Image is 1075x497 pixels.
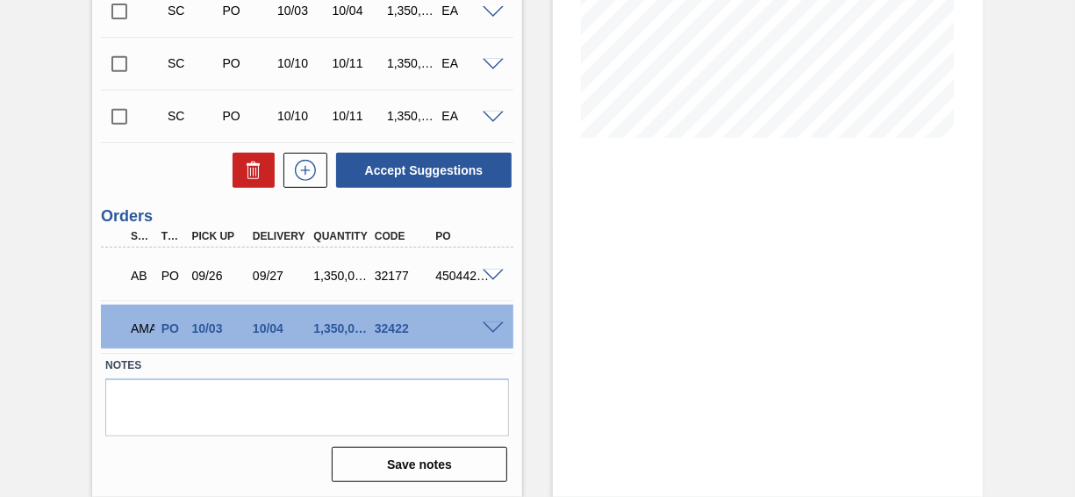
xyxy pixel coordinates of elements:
div: EA [438,109,496,123]
div: Purchase order [219,4,276,18]
div: 32177 [370,269,435,283]
div: 10/03/2025 [273,4,331,18]
label: Notes [105,353,509,378]
p: AB [131,269,150,283]
div: 32422 [370,321,435,335]
div: 10/03/2025 [187,321,252,335]
div: Type [157,230,185,242]
div: 1,350,000.000 [383,109,441,123]
div: Pick up [187,230,252,242]
div: Delete Suggestions [224,153,275,188]
div: New suggestion [275,153,327,188]
div: Purchase order [157,269,185,283]
div: Delivery [248,230,313,242]
div: EA [438,56,496,70]
p: AMA [131,321,150,335]
button: Save notes [332,447,507,482]
div: 1,350,000.000 [309,321,374,335]
div: 10/10/2025 [273,56,331,70]
div: Suggestion Created [163,4,221,18]
h3: Orders [101,207,513,226]
div: 10/04/2025 [248,321,313,335]
div: Purchase order [219,109,276,123]
div: Suggestion Created [163,56,221,70]
div: 10/11/2025 [328,56,386,70]
div: Step [126,230,154,242]
div: Awaiting Billing [126,256,154,295]
div: 09/27/2025 [248,269,313,283]
div: 10/11/2025 [328,109,386,123]
div: Awaiting Manager Approval [126,309,154,348]
div: EA [438,4,496,18]
div: 4504420388 [431,269,496,283]
div: 1,350,000.000 [383,4,441,18]
div: 09/26/2025 [187,269,252,283]
div: 1,350,000.000 [309,269,374,283]
div: Purchase order [157,321,185,335]
div: PO [431,230,496,242]
div: Code [370,230,435,242]
div: 10/10/2025 [273,109,331,123]
div: Suggestion Created [163,109,221,123]
button: Accept Suggestions [336,153,512,188]
div: Purchase order [219,56,276,70]
div: Accept Suggestions [327,151,513,190]
div: Quantity [309,230,374,242]
div: 10/04/2025 [328,4,386,18]
div: 1,350,000.000 [383,56,441,70]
